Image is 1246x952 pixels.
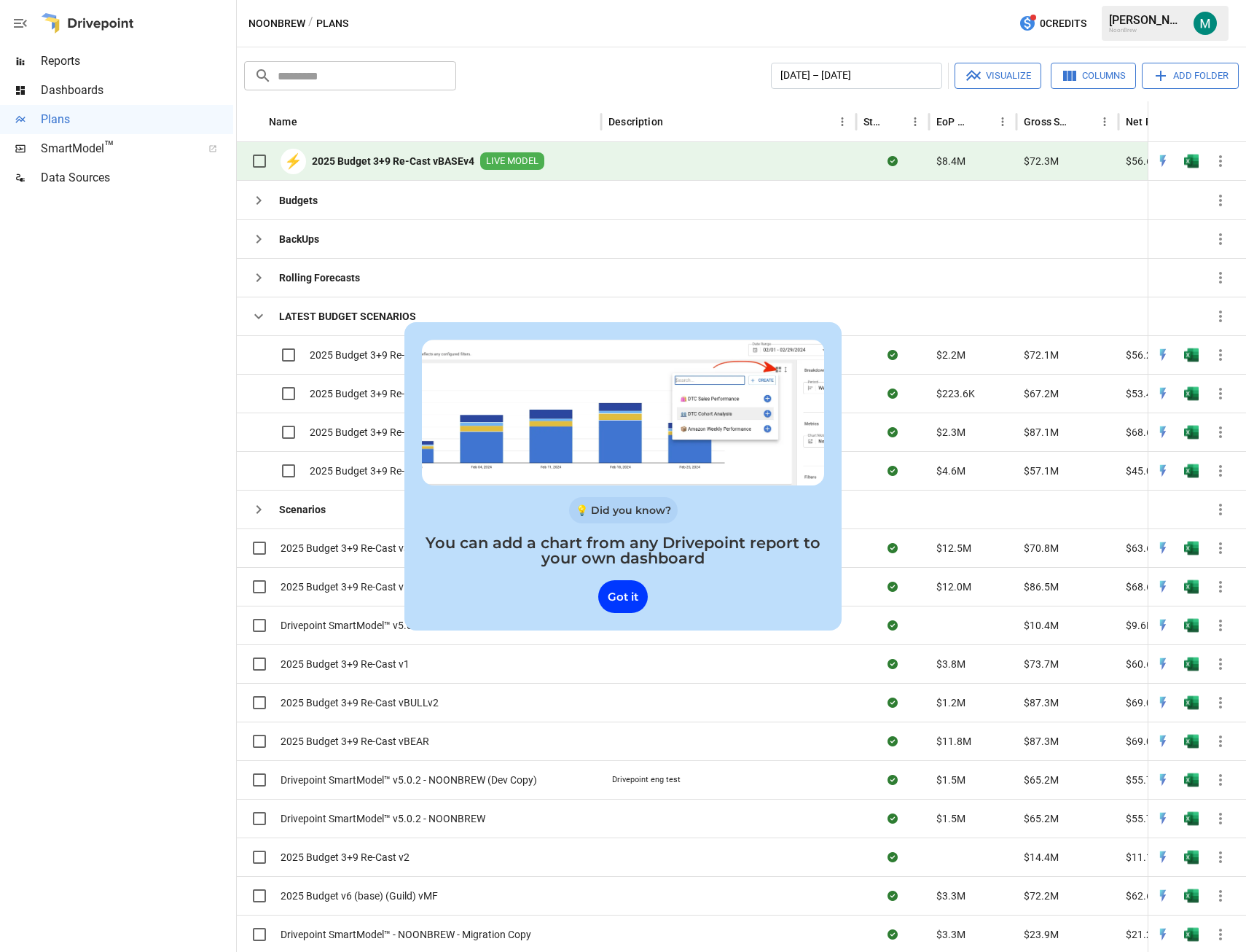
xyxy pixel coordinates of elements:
img: quick-edit-flash.b8aec18c.svg [1156,773,1170,787]
div: Open in Quick Edit [1156,425,1170,440]
img: g5qfjXmAAAAABJRU5ErkJggg== [1184,889,1199,903]
div: Open in Quick Edit [1156,154,1170,168]
button: Columns [1051,63,1136,89]
img: g5qfjXmAAAAABJRU5ErkJggg== [1184,425,1199,440]
span: 2025 Budget 3+9 Re-Cast vBULLv4 [310,425,468,440]
span: 2025 Budget 3+9 Re-Cast v3 [281,541,410,555]
span: $67.2M [1024,386,1059,401]
span: $223.6K [936,386,975,401]
div: Drivepoint eng test [612,774,681,786]
span: Plans [41,111,233,128]
span: $3.8M [936,657,965,671]
span: 2025 Budget 3+9 Re-Cast vBEARv1 [310,464,469,478]
div: Open in Quick Edit [1156,618,1170,633]
div: Sync complete [888,811,898,826]
span: $87.3M [1024,734,1059,749]
span: 2025 Budget 3+9 Re-Cast vBASEv6 [310,386,469,401]
span: $12.5M [936,541,971,555]
span: $87.1M [1024,425,1059,440]
img: g5qfjXmAAAAABJRU5ErkJggg== [1184,773,1199,787]
div: Open in Excel [1184,348,1199,362]
img: g5qfjXmAAAAABJRU5ErkJggg== [1184,154,1199,168]
span: $12.0M [936,580,971,594]
span: $45.0M [1126,464,1161,478]
span: $63.6M [1126,541,1161,555]
span: $1.5M [936,811,965,826]
span: $72.3M [1024,154,1059,168]
div: Open in Quick Edit [1156,889,1170,903]
span: SmartModel [41,140,192,157]
span: $55.7M [1126,811,1161,826]
img: quick-edit-flash.b8aec18c.svg [1156,889,1170,903]
button: Sort [299,112,319,132]
span: $23.9M [1024,927,1059,942]
span: 2025 Budget 3+9 Re-Cast vBEAR [281,734,429,749]
span: 2025 Budget v6 (base) (Guild) vMF [281,889,438,903]
div: Open in Excel [1184,464,1199,478]
span: $8.4M [936,154,965,168]
img: quick-edit-flash.b8aec18c.svg [1156,386,1170,401]
div: Sync complete [888,425,898,440]
img: g5qfjXmAAAAABJRU5ErkJggg== [1184,927,1199,942]
span: Drivepoint SmartModel™ - NOONBREW - Migration Copy [281,927,531,942]
div: Open in Quick Edit [1156,348,1170,362]
span: $68.6M [1126,425,1161,440]
span: ™ [104,138,114,156]
button: Visualize [955,63,1041,89]
span: Dashboards [41,82,233,99]
img: quick-edit-flash.b8aec18c.svg [1156,425,1170,440]
b: LATEST BUDGET SCENARIOS [279,309,416,324]
span: $11.1M [1126,850,1161,865]
button: [DATE] – [DATE] [771,63,942,89]
b: Budgets [279,193,318,208]
img: Michael Gross [1194,12,1217,35]
span: Reports [41,52,233,70]
div: ⚡ [281,149,306,174]
img: quick-edit-flash.b8aec18c.svg [1156,927,1170,942]
span: $70.8M [1024,541,1059,555]
b: BackUps [279,232,319,246]
img: quick-edit-flash.b8aec18c.svg [1156,850,1170,865]
div: Sync complete [888,580,898,594]
span: $1.2M [936,695,965,710]
div: Open in Excel [1184,773,1199,787]
div: Open in Excel [1184,618,1199,633]
span: $87.3M [1024,695,1059,710]
span: LIVE MODEL [480,155,544,168]
div: Net Revenue [1126,116,1175,128]
div: Sync complete [888,773,898,787]
img: quick-edit-flash.b8aec18c.svg [1156,734,1170,749]
span: $14.4M [1024,850,1059,865]
div: Open in Excel [1184,541,1199,555]
div: Open in Excel [1184,425,1199,440]
div: Open in Excel [1184,927,1199,942]
span: $72.1M [1024,348,1059,362]
div: Open in Quick Edit [1156,386,1170,401]
div: Open in Quick Edit [1156,580,1170,594]
img: g5qfjXmAAAAABJRU5ErkJggg== [1184,695,1199,710]
div: Sync complete [888,464,898,478]
div: Open in Quick Edit [1156,927,1170,942]
div: Open in Quick Edit [1156,464,1170,478]
button: Status column menu [905,112,925,132]
span: $10.4M [1024,618,1059,633]
div: Open in Excel [1184,657,1199,671]
div: Open in Quick Edit [1156,695,1170,710]
button: Sort [1215,112,1235,132]
div: Sync complete [888,695,898,710]
div: Description [608,116,663,128]
div: Open in Quick Edit [1156,734,1170,749]
div: Open in Quick Edit [1156,541,1170,555]
div: Open in Excel [1184,734,1199,749]
div: Open in Quick Edit [1156,811,1170,826]
button: Sort [972,112,992,132]
span: Drivepoint SmartModel™ v5.0.2 - NOONBREW [DATE] vEZ [281,618,536,633]
span: $11.8M [936,734,971,749]
div: Open in Excel [1184,889,1199,903]
div: Open in Excel [1184,811,1199,826]
span: 2025 Budget 3+9 Re-Cast vBASEv5 [310,348,469,362]
button: Michael Gross [1185,3,1226,44]
span: $2.2M [936,348,965,362]
span: $2.3M [936,425,965,440]
div: Open in Excel [1184,695,1199,710]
